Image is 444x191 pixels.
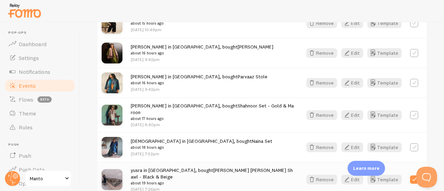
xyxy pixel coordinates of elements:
[4,65,76,79] a: Notifications
[306,18,337,28] button: Remove
[4,106,76,120] a: Theme
[341,110,363,120] button: Edit
[341,142,363,152] button: Edit
[131,80,267,86] small: about 16 hours ago
[367,110,402,120] button: Template
[30,174,63,183] span: Manto
[131,44,273,57] span: [PERSON_NAME] in [GEOGRAPHIC_DATA], bought
[102,169,122,190] img: DSC_2442_2aa28ba4-ee13-4b4f-b595-6f209bf84e81_small.jpg
[131,151,272,157] p: [DATE] 7:52pm
[367,142,402,152] button: Template
[341,175,367,184] a: Edit
[341,175,363,184] button: Edit
[131,138,272,151] span: [DEMOGRAPHIC_DATA] in [GEOGRAPHIC_DATA], bought
[341,48,367,58] a: Edit
[367,48,402,58] button: Template
[131,103,294,122] span: [PERSON_NAME] in [GEOGRAPHIC_DATA], bought
[341,48,363,58] button: Edit
[367,175,402,184] button: Template
[341,142,367,152] a: Edit
[102,137,122,158] img: NO.2_1_27b34fb2-76ba-459e-8ce6-f6e43cec697c_small.jpg
[131,86,267,92] p: [DATE] 9:42pm
[19,54,39,61] span: Settings
[102,13,122,34] img: 24_0111d6c7-0d50-427f-b545-2b4f7ac039d6_small.jpg
[341,18,367,28] a: Edit
[238,73,267,80] a: Parvaaz Stole
[131,73,267,86] span: [PERSON_NAME] in [GEOGRAPHIC_DATA], bought
[341,110,367,120] a: Edit
[306,48,337,58] button: Remove
[341,18,363,28] button: Edit
[19,96,33,103] span: Flows
[131,122,294,128] p: [DATE] 8:40pm
[238,44,273,50] a: [PERSON_NAME]
[19,124,33,131] span: Rules
[131,180,294,186] small: about 19 hours ago
[367,18,402,28] button: Template
[19,110,36,117] span: Theme
[4,93,76,106] a: Flows beta
[37,96,52,103] span: beta
[19,166,45,173] span: Push Data
[131,144,272,150] small: about 18 hours ago
[19,41,46,47] span: Dashboard
[4,51,76,65] a: Settings
[7,2,42,19] img: fomo-relay-logo-orange.svg
[306,142,337,152] button: Remove
[131,103,294,115] a: Shahnoor Set - Gold & Maroon
[102,72,122,93] img: 430_bab89c44-f058-4847-be74-e14d129ead4d_small.jpg
[4,120,76,134] a: Rules
[367,78,402,88] button: Template
[252,138,272,144] a: Naina Set
[341,78,363,88] button: Edit
[8,142,76,147] span: Push
[131,167,294,186] span: yusra in [GEOGRAPHIC_DATA], bought
[8,31,76,35] span: Pop-ups
[131,50,273,56] small: about 16 hours ago
[19,68,50,75] span: Notifications
[19,82,36,89] span: Events
[348,161,385,176] div: Learn more
[306,110,337,120] button: Remove
[416,167,437,188] iframe: Help Scout Beacon - Open
[306,78,337,88] button: Remove
[131,27,279,33] p: [DATE] 10:49pm
[131,20,279,26] small: about 15 hours ago
[306,175,337,184] button: Remove
[131,115,294,122] small: about 17 hours ago
[102,43,122,63] img: NO.2_2.webp
[102,105,122,125] img: 31_dd15fb3f-dd36-4333-806d-42a5b447654f_small.jpg
[353,165,379,172] p: Learn more
[25,170,72,187] a: Manto
[341,78,367,88] a: Edit
[4,163,76,176] a: Push Data
[131,57,273,62] p: [DATE] 9:42pm
[19,152,31,159] span: Push
[131,167,293,180] a: [PERSON_NAME] [PERSON_NAME] Shawl - Black & Beige
[4,79,76,93] a: Events
[4,149,76,163] a: Push
[4,37,76,51] a: Dashboard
